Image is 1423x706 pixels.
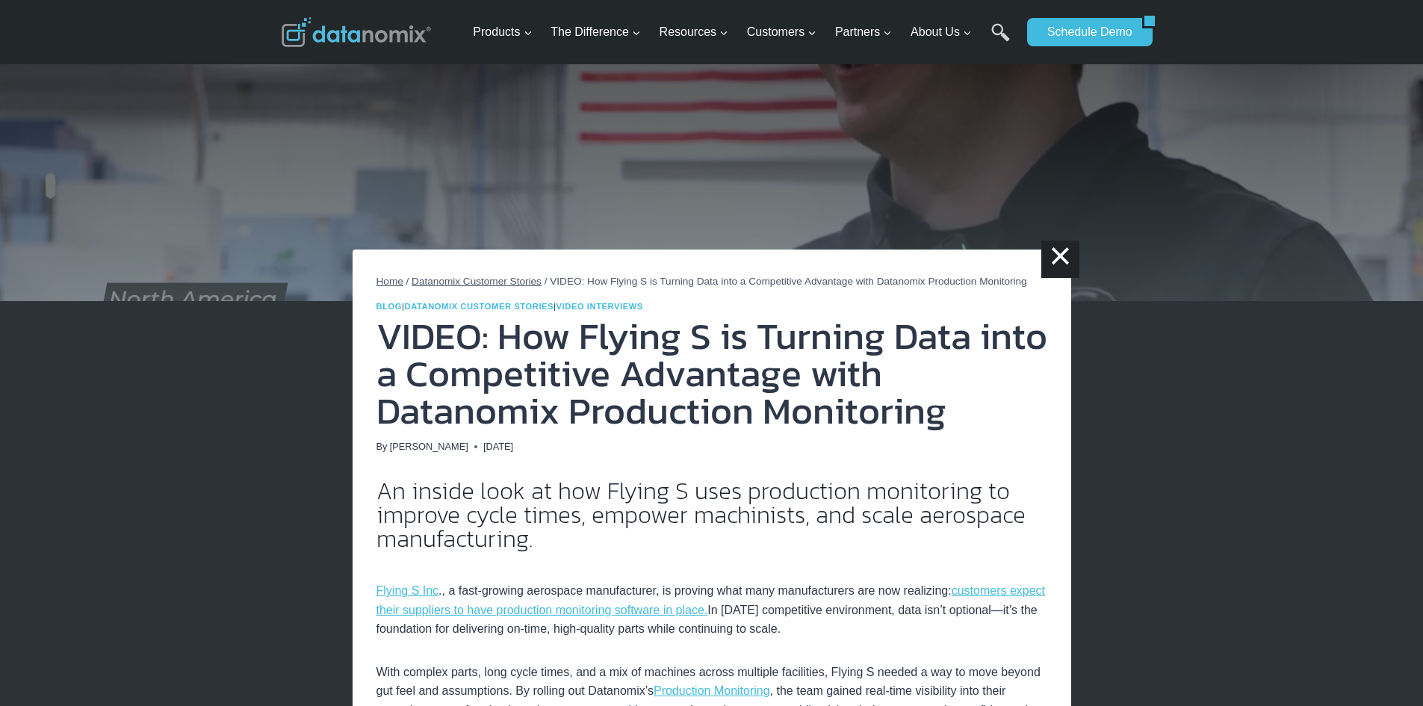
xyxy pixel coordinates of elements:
[835,22,892,42] span: Partners
[376,584,439,597] a: Flying S Inc
[557,302,643,311] a: Video Interviews
[550,276,1026,287] span: VIDEO: How Flying S is Turning Data into a Competitive Advantage with Datanomix Production Monito...
[545,276,548,287] span: /
[376,273,1047,290] nav: Breadcrumbs
[412,276,542,287] a: Datanomix Customer Stories
[376,302,643,311] span: | |
[376,318,1047,430] h1: VIDEO: How Flying S is Turning Data into a Competitive Advantage with Datanomix Production Monito...
[483,439,513,454] time: [DATE]
[660,22,728,42] span: Resources
[991,23,1010,57] a: Search
[376,563,1047,639] p: ., a fast-growing aerospace manufacturer, is proving what many manufacturers are now realizing: I...
[405,302,554,311] a: Datanomix Customer Stories
[376,302,403,311] a: Blog
[467,8,1020,57] nav: Primary Navigation
[390,441,468,452] a: [PERSON_NAME]
[654,684,770,697] a: Production Monitoring
[473,22,532,42] span: Products
[551,22,641,42] span: The Difference
[747,22,816,42] span: Customers
[406,276,409,287] span: /
[1027,18,1142,46] a: Schedule Demo
[376,439,388,454] span: By
[376,584,1046,616] a: customers expect their suppliers to have production monitoring software in place.
[1041,241,1079,278] a: ×
[282,17,431,47] img: Datanomix
[376,479,1047,551] h2: An inside look at how Flying S uses production monitoring to improve cycle times, empower machini...
[376,276,403,287] a: Home
[911,22,972,42] span: About Us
